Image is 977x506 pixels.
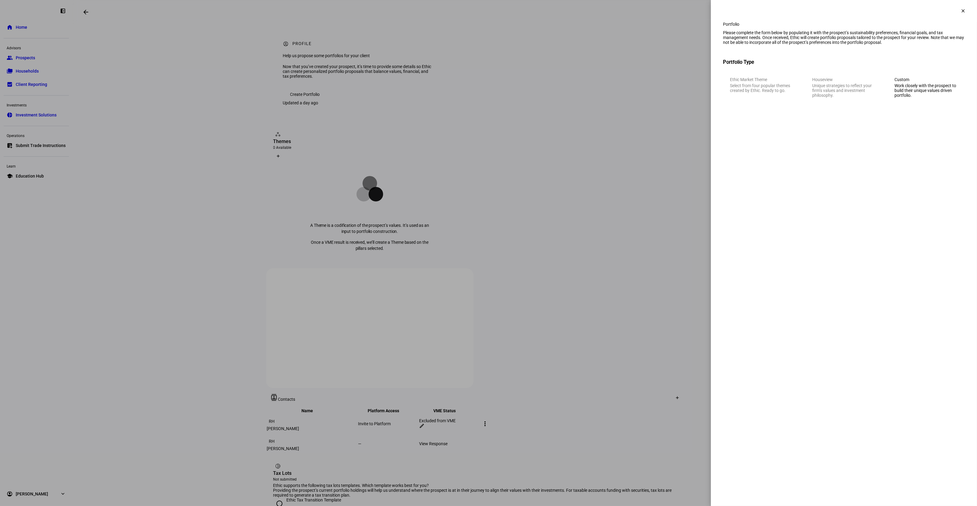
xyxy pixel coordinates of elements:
[723,22,965,27] div: Portfolio
[887,70,965,105] eth-mega-radio-button: Custom
[723,30,965,45] div: Please complete the form below by populating it with the prospect’s sustainability preferences, f...
[723,59,965,65] h3: Portfolio Type
[894,77,958,82] div: Custom
[894,83,958,98] div: Work closely with the prospect to build their unique values driven portfolio.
